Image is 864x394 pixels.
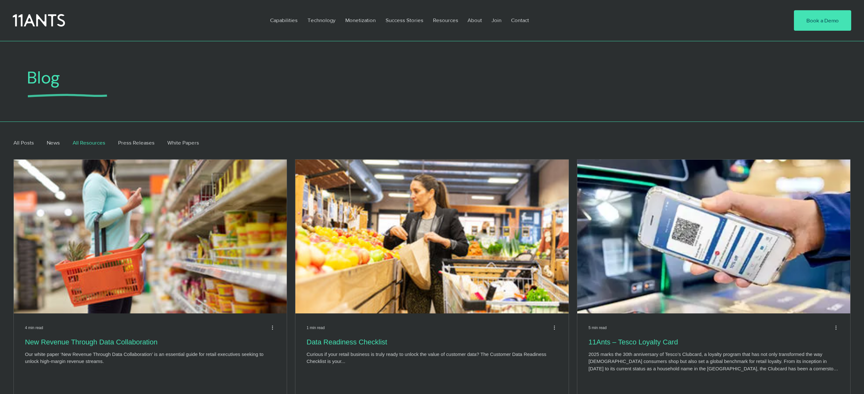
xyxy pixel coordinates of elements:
div: Curious if your retail business is truly ready to unlock the value of customer data? The Customer... [307,351,557,365]
p: Join [488,13,505,28]
a: Contact [506,13,534,28]
p: About [464,13,485,28]
nav: Blog [12,130,850,155]
button: More actions [834,324,842,332]
a: Monetization [340,13,381,28]
button: More actions [271,324,278,332]
a: News [47,139,60,146]
a: About [463,13,487,28]
span: Blog [27,67,60,89]
div: 2025 marks the 30th anniversary of Tesco’s Clubcard, a loyalty program that has not only transfor... [588,351,839,373]
p: Monetization [342,13,379,28]
a: 11Ants – Tesco Loyalty Card [588,337,839,347]
span: 4 min read [25,326,43,330]
img: Supermarket customer with basket [14,160,287,313]
p: Success Stories [382,13,427,28]
a: Book a Demo [794,10,851,31]
nav: Site [265,13,774,28]
a: Resources [428,13,463,28]
p: Resources [430,13,461,28]
a: Capabilities [265,13,303,28]
a: White Papers [167,139,199,146]
a: Press Releases [118,139,155,146]
a: All Posts [13,139,34,146]
p: Technology [304,13,339,28]
p: Contact [508,13,532,28]
div: Our white paper ‘New Revenue Through Data Collaboration’ is an essential guide for retail executi... [25,351,276,365]
span: 1 min read [307,326,325,330]
button: More actions [553,324,560,332]
a: Success Stories [381,13,428,28]
img: 11ants tesco loyalty card [577,160,851,313]
span: 5 min read [588,326,607,330]
a: Technology [303,13,340,28]
a: Data Readiness Checklist [307,337,557,347]
img: Retail customer choosing produce [295,160,569,313]
a: Join [487,13,506,28]
span: Book a Demo [806,17,839,24]
a: All Resources [73,139,105,146]
p: Capabilities [267,13,301,28]
a: New Revenue Through Data Collaboration [25,337,276,347]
